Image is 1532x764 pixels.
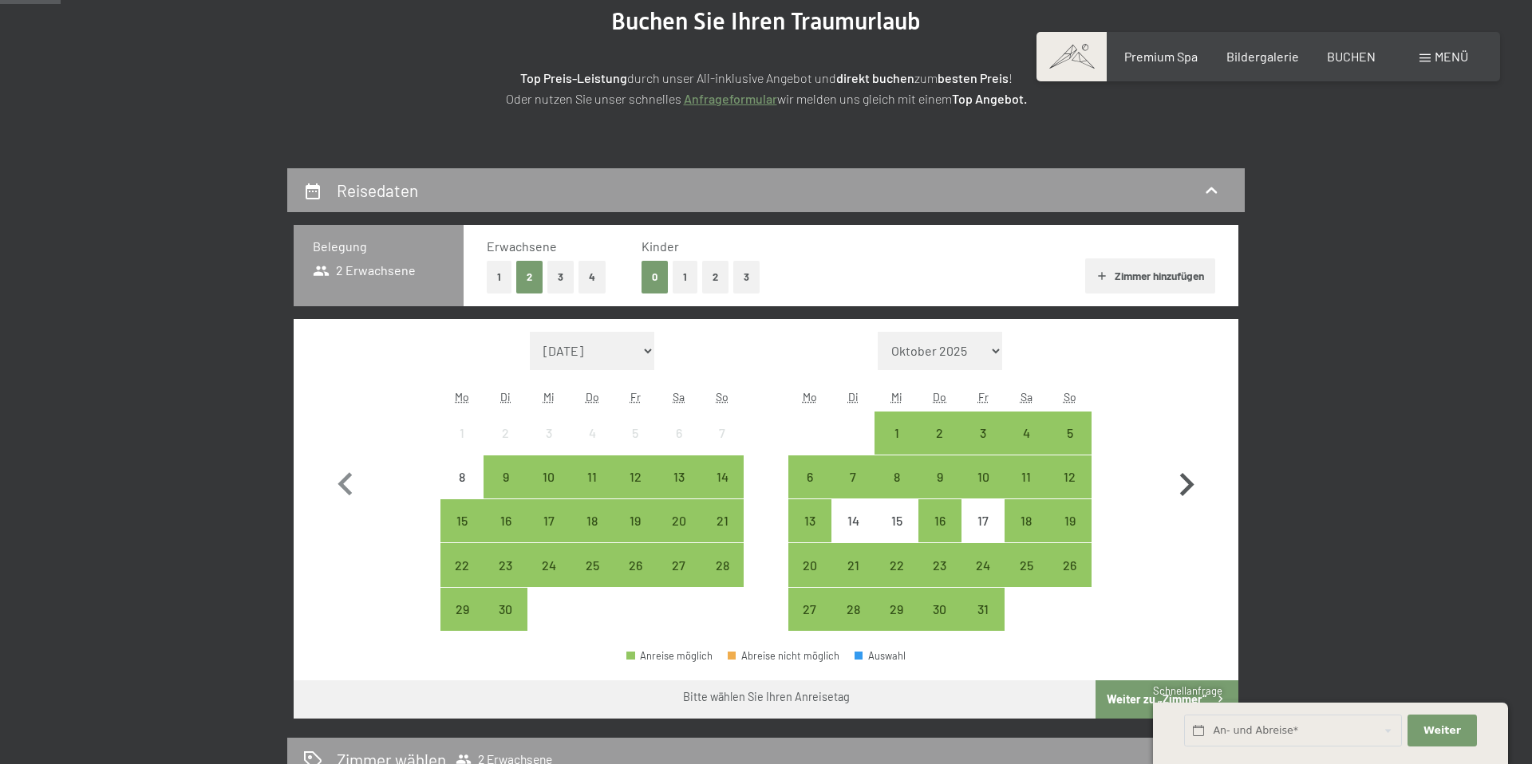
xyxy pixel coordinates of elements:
div: Sat Oct 04 2025 [1005,412,1048,455]
div: Anreise möglich [788,588,831,631]
div: Tue Oct 21 2025 [831,543,875,586]
div: Thu Oct 16 2025 [918,499,961,542]
div: Thu Oct 30 2025 [918,588,961,631]
abbr: Sonntag [1064,390,1076,404]
span: Buchen Sie Ihren Traumurlaub [611,7,921,35]
div: Tue Oct 14 2025 [831,499,875,542]
a: Bildergalerie [1226,49,1299,64]
div: 23 [485,559,525,599]
div: Anreise möglich [961,543,1005,586]
abbr: Freitag [630,390,641,404]
div: 24 [963,559,1003,599]
strong: besten Preis [938,70,1009,85]
div: Thu Oct 02 2025 [918,412,961,455]
div: Anreise möglich [788,455,831,498]
div: Tue Oct 28 2025 [831,588,875,631]
div: Mon Oct 13 2025 [788,499,831,542]
div: Tue Oct 07 2025 [831,455,875,498]
div: Fri Sep 05 2025 [614,412,657,455]
abbr: Sonntag [716,390,728,404]
abbr: Donnerstag [933,390,946,404]
div: 10 [529,471,569,510]
div: Anreise möglich [918,499,961,542]
div: Thu Sep 11 2025 [571,455,614,498]
div: Anreise möglich [614,455,657,498]
div: 17 [529,514,569,554]
div: Sun Sep 28 2025 [701,543,744,586]
div: Anreise möglich [918,412,961,455]
div: Anreise nicht möglich [527,412,571,455]
div: Fri Oct 31 2025 [961,588,1005,631]
strong: Top Angebot. [952,91,1027,106]
div: 11 [1006,471,1046,510]
div: Thu Sep 18 2025 [571,499,614,542]
div: Fri Sep 26 2025 [614,543,657,586]
div: 21 [702,514,742,554]
div: Anreise möglich [1048,455,1092,498]
div: 22 [876,559,916,599]
span: Erwachsene [487,238,557,254]
span: Kinder [642,238,679,254]
div: 1 [442,427,482,467]
abbr: Samstag [673,390,685,404]
div: Anreise möglich [1048,499,1092,542]
button: Zimmer hinzufügen [1085,258,1215,293]
div: Bitte wählen Sie Ihren Anreisetag [683,689,850,705]
div: 29 [442,603,482,643]
div: 1 [876,427,916,467]
div: 3 [529,427,569,467]
div: Thu Sep 04 2025 [571,412,614,455]
div: Anreise möglich [701,499,744,542]
div: 28 [833,603,873,643]
button: 3 [547,261,574,293]
div: Anreise nicht möglich [571,412,614,455]
div: Anreise nicht möglich [701,412,744,455]
h2: Reisedaten [337,180,418,200]
div: Anreise nicht möglich [961,499,1005,542]
div: Wed Oct 22 2025 [875,543,918,586]
div: 17 [963,514,1003,554]
button: 2 [702,261,728,293]
div: 13 [659,471,699,510]
div: Anreise möglich [657,499,701,542]
div: 25 [1006,559,1046,599]
div: Sun Oct 12 2025 [1048,455,1092,498]
div: 4 [572,427,612,467]
div: Fri Sep 12 2025 [614,455,657,498]
button: 1 [487,261,511,293]
div: Anreise möglich [831,455,875,498]
div: Sat Sep 20 2025 [657,499,701,542]
div: 12 [615,471,655,510]
div: Anreise möglich [831,543,875,586]
div: 16 [920,514,960,554]
div: Anreise möglich [788,543,831,586]
div: Fri Oct 03 2025 [961,412,1005,455]
div: 26 [615,559,655,599]
span: 2 Erwachsene [313,262,416,279]
a: Anfrageformular [684,91,777,106]
div: Sun Oct 26 2025 [1048,543,1092,586]
button: 2 [516,261,543,293]
div: Mon Oct 27 2025 [788,588,831,631]
div: Anreise nicht möglich [831,499,875,542]
button: 0 [642,261,668,293]
button: Nächster Monat [1163,332,1210,632]
div: Mon Sep 15 2025 [440,499,484,542]
div: Tue Sep 23 2025 [484,543,527,586]
div: Wed Sep 17 2025 [527,499,571,542]
div: 3 [963,427,1003,467]
div: Wed Oct 08 2025 [875,455,918,498]
div: Anreise möglich [440,543,484,586]
abbr: Samstag [1021,390,1033,404]
div: Mon Oct 20 2025 [788,543,831,586]
div: Anreise möglich [961,455,1005,498]
div: Wed Oct 29 2025 [875,588,918,631]
div: 8 [442,471,482,510]
div: 14 [702,471,742,510]
div: 4 [1006,427,1046,467]
div: 24 [529,559,569,599]
div: Anreise möglich [918,588,961,631]
button: Vorheriger Monat [322,332,369,632]
div: 26 [1050,559,1090,599]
